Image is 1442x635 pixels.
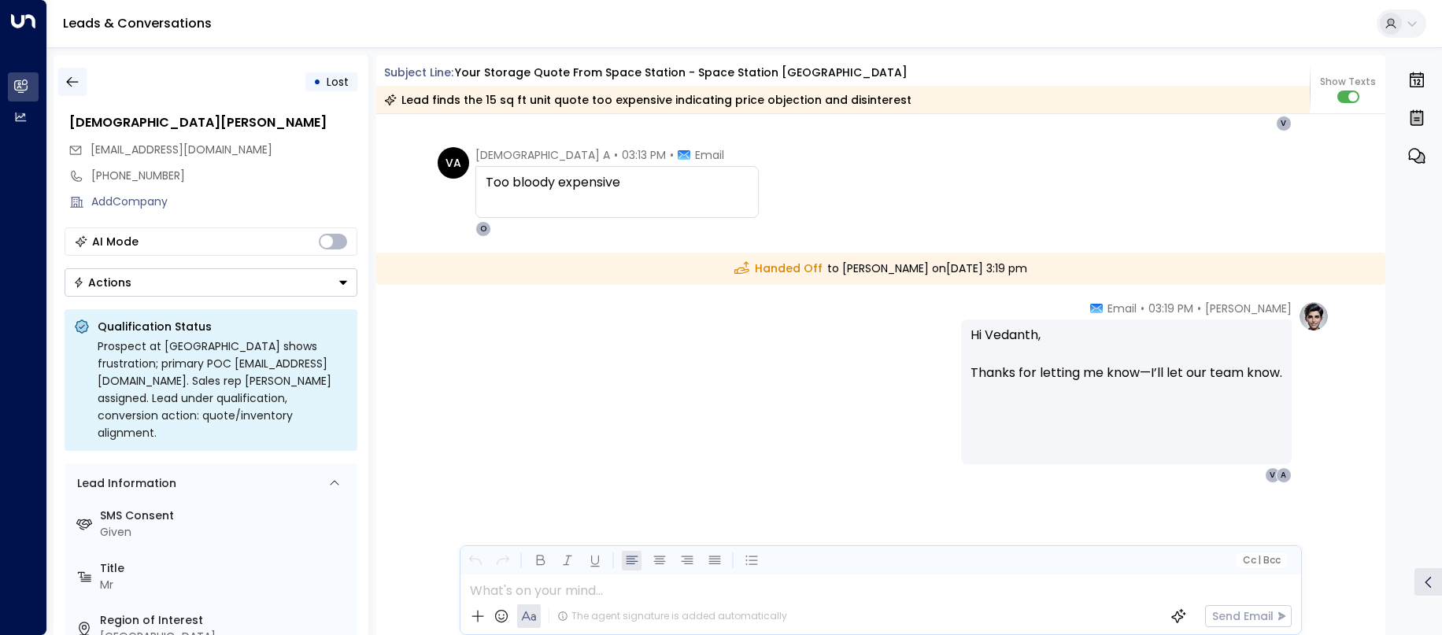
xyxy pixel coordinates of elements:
[376,253,1386,285] div: to [PERSON_NAME] on [DATE] 3:19 pm
[1258,555,1261,566] span: |
[622,147,666,163] span: 03:13 PM
[1242,555,1280,566] span: Cc Bcc
[100,560,351,577] label: Title
[91,194,357,210] div: AddCompany
[100,508,351,524] label: SMS Consent
[486,173,749,192] div: Too bloody expensive
[493,551,512,570] button: Redo
[475,221,491,237] div: O
[1276,467,1292,483] div: A
[100,577,351,593] div: Mr
[1148,301,1193,316] span: 03:19 PM
[1276,116,1292,131] div: V
[670,147,674,163] span: •
[313,68,321,96] div: •
[384,65,453,80] span: Subject Line:
[971,326,1282,401] p: Hi Vedanth, Thanks for letting me know—I’ll let our team know.
[91,168,357,184] div: [PHONE_NUMBER]
[63,14,212,32] a: Leads & Conversations
[98,319,348,334] p: Qualification Status
[1265,467,1281,483] div: V
[1197,301,1201,316] span: •
[438,147,469,179] div: VA
[69,113,357,132] div: [DEMOGRAPHIC_DATA][PERSON_NAME]
[65,268,357,297] div: Button group with a nested menu
[100,612,351,629] label: Region of Interest
[734,260,823,277] span: Handed Off
[72,475,176,492] div: Lead Information
[1141,301,1144,316] span: •
[475,147,610,163] span: [DEMOGRAPHIC_DATA] A
[327,74,349,90] span: Lost
[557,609,787,623] div: The agent signature is added automatically
[65,268,357,297] button: Actions
[1298,301,1329,332] img: profile-logo.png
[100,524,351,541] div: Given
[92,234,139,249] div: AI Mode
[614,147,618,163] span: •
[98,338,348,441] div: Prospect at [GEOGRAPHIC_DATA] shows frustration; primary POC [EMAIL_ADDRESS][DOMAIN_NAME]. Sales ...
[1236,553,1286,568] button: Cc|Bcc
[91,142,272,158] span: vedanth453@gmail.com
[73,275,131,290] div: Actions
[455,65,908,81] div: Your storage quote from Space Station - Space Station [GEOGRAPHIC_DATA]
[91,142,272,157] span: [EMAIL_ADDRESS][DOMAIN_NAME]
[1107,301,1137,316] span: Email
[1205,301,1292,316] span: [PERSON_NAME]
[384,92,911,108] div: Lead finds the 15 sq ft unit quote too expensive indicating price objection and disinterest
[465,551,485,570] button: Undo
[1320,75,1376,89] span: Show Texts
[695,147,724,163] span: Email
